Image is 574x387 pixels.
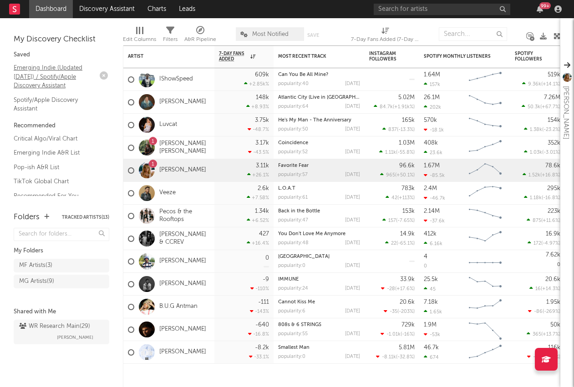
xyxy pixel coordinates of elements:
a: IShowSpeed [159,75,193,83]
a: Smallest Man [278,345,310,350]
div: Atlantic City (Live in Jersey) [feat. Bruce Springsteen and Kings of Leon] [278,95,360,100]
a: Luvcat [159,121,177,129]
a: Pop-ish A&R List [14,162,100,172]
div: [DATE] [345,286,360,291]
div: +7.58 % [247,195,269,201]
div: 1.67M [424,163,440,169]
div: 157k [424,81,440,87]
div: 33.9k [400,276,415,282]
div: 148k [256,95,269,101]
span: -3.01 % [544,150,559,155]
div: My Folders [14,246,109,256]
span: -1.01k [386,332,401,337]
div: 16.9k [546,231,560,237]
div: popularity: 40 [278,81,309,86]
div: popularity: 0 [278,354,305,359]
div: Spotify Monthly Listeners [424,54,492,59]
span: -16.8 % [543,196,559,201]
div: 23.6k [424,150,442,156]
div: Edit Columns [123,34,156,45]
div: Shared with Me [14,307,109,317]
a: Emerging Indie A&R List [14,148,100,158]
div: 3.11k [256,163,269,169]
div: popularity: 0 [278,263,305,268]
div: 0 [424,264,427,269]
div: Edit Columns [123,23,156,49]
div: +6.52 % [247,217,269,223]
span: -92 [533,355,541,360]
div: [DATE] [345,104,360,109]
span: +17.6 % [396,286,413,292]
div: Cannot Kiss Me [278,300,360,305]
a: MG Artists(9) [14,275,109,288]
div: popularity: 6 [278,309,305,314]
div: London [278,254,360,259]
span: 42 [391,196,397,201]
span: 1.52k [528,173,540,178]
div: ( ) [381,331,415,337]
div: ( ) [524,126,560,132]
div: [DATE] [345,241,360,246]
a: Spotify/Apple Discovery Assistant [14,95,100,114]
div: 5.02M [398,95,415,101]
svg: Chart title [465,296,506,318]
input: Search... [439,27,507,41]
div: -18.1k [424,127,444,133]
div: ( ) [386,195,415,201]
span: +67.7 % [542,105,559,110]
div: Spotify Followers [515,51,547,62]
div: 352k [548,140,560,146]
svg: Chart title [465,205,506,227]
div: -33.1 % [249,354,269,360]
a: [PERSON_NAME] [159,257,206,265]
div: popularity: 52 [278,150,308,155]
svg: Chart title [465,250,506,273]
span: 875 [533,218,541,223]
div: 1.9M [424,322,437,328]
span: -55.8 % [397,150,413,155]
svg: Chart title [465,114,506,136]
div: My Discovery Checklist [14,34,109,45]
span: -269 % [544,309,559,314]
div: -143 % [250,308,269,314]
div: Instagram Followers [369,51,401,62]
div: 1.95k [546,299,560,305]
button: Save [307,33,319,38]
div: popularity: 47 [278,218,308,223]
div: 96.6k [399,163,415,169]
div: ( ) [382,126,415,132]
div: MF Artists ( 3 ) [19,260,52,271]
a: Critical Algo/Viral Chart [14,134,100,144]
div: 26.1M [424,95,440,101]
a: He's My Man - The Anniversary [278,118,351,123]
a: B.U.G Antman [159,303,198,311]
span: Most Notified [252,31,289,37]
div: 7.18k [424,299,438,305]
div: 154k [548,117,560,123]
a: Cannot Kiss Me [278,300,315,305]
div: 7-Day Fans Added (7-Day Fans Added) [351,23,419,49]
div: 783k [401,186,415,191]
div: Coincidence [278,141,360,146]
a: Favorite Fear [278,163,309,168]
span: [PERSON_NAME] [57,332,93,343]
div: Back in the Bottle [278,209,360,214]
span: 1.11k [385,150,396,155]
span: -13.3 % [398,127,413,132]
div: ( ) [524,149,560,155]
span: 1.03k [530,150,542,155]
div: ( ) [523,172,560,178]
div: IMMUNE [278,277,360,282]
span: 16 [535,286,541,292]
div: 412k [424,231,437,237]
span: 84.7k [380,105,393,110]
div: 3.17k [255,140,269,146]
a: [PERSON_NAME] [159,280,206,288]
div: ( ) [522,81,560,87]
span: -65.1 % [398,241,413,246]
a: Veeze [159,189,176,197]
span: -23.2 % [544,127,559,132]
div: [DATE] [345,81,360,86]
div: -48.7 % [248,126,269,132]
span: -86 [534,309,543,314]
